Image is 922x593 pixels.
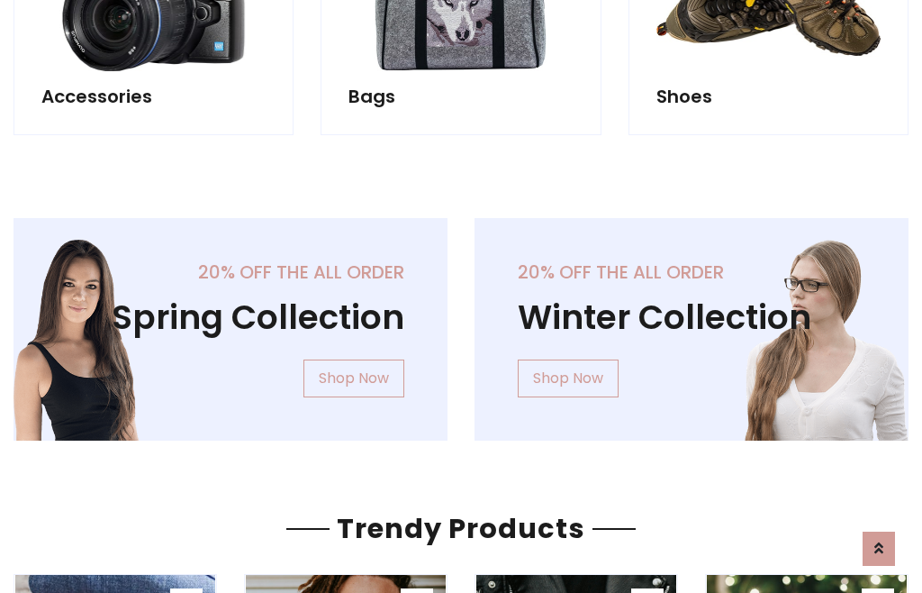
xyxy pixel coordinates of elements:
h1: Spring Collection [57,297,404,338]
h5: Shoes [656,86,881,107]
h5: Accessories [41,86,266,107]
h5: 20% off the all order [57,261,404,283]
h1: Winter Collection [518,297,865,338]
h5: Bags [348,86,573,107]
h5: 20% off the all order [518,261,865,283]
a: Shop Now [303,360,404,397]
span: Trendy Products [330,509,592,548]
a: Shop Now [518,360,619,397]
